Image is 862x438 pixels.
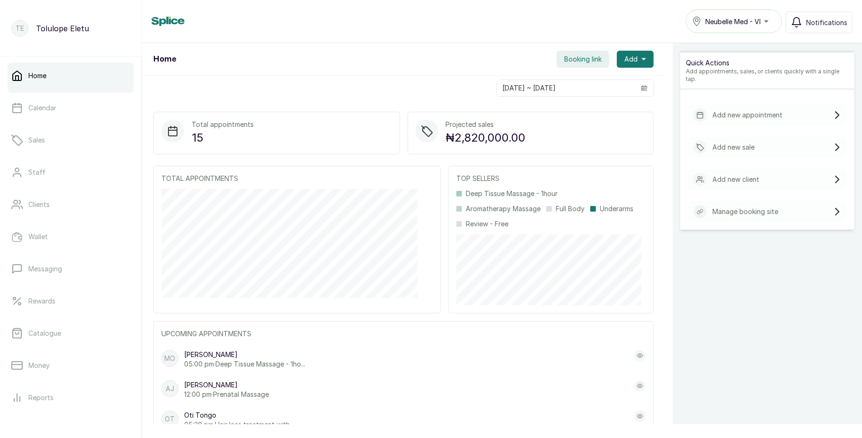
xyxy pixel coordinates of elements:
[184,350,305,359] p: [PERSON_NAME]
[705,17,761,27] span: Neubelle Med - VI
[8,223,134,250] a: Wallet
[617,51,654,68] button: Add
[28,361,50,370] p: Money
[16,24,24,33] p: TE
[712,175,759,184] p: Add new client
[8,191,134,218] a: Clients
[28,103,56,113] p: Calendar
[641,85,648,91] svg: calendar
[806,18,847,27] span: Notifications
[686,68,849,83] p: Add appointments, sales, or clients quickly with a single tap.
[161,329,646,339] p: UPCOMING APPOINTMENTS
[28,232,48,241] p: Wallet
[556,204,585,214] p: Full Body
[184,380,269,390] p: [PERSON_NAME]
[161,174,433,183] p: TOTAL APPOINTMENTS
[712,110,782,120] p: Add new appointment
[36,23,89,34] p: Tolulope Eletu
[624,54,638,64] span: Add
[600,204,633,214] p: Underarms
[165,414,175,424] p: OT
[497,80,635,96] input: Select date
[28,329,61,338] p: Catalogue
[28,71,46,80] p: Home
[184,390,269,399] p: 12:00 pm · Prenatal Massage
[8,95,134,121] a: Calendar
[8,384,134,411] a: Reports
[786,11,853,33] button: Notifications
[8,159,134,186] a: Staff
[557,51,609,68] button: Booking link
[466,189,558,198] p: Deep Tissue Massage - 1hour
[28,200,50,209] p: Clients
[712,143,755,152] p: Add new sale
[8,288,134,314] a: Rewards
[712,207,778,216] p: Manage booking site
[28,296,55,306] p: Rewards
[686,58,849,68] p: Quick Actions
[184,420,296,429] p: 05:30 pm · Hair loss treatment with ...
[192,120,254,129] p: Total appointments
[184,359,305,369] p: 05:00 pm · Deep Tissue Massage - 1ho...
[8,127,134,153] a: Sales
[686,9,782,33] button: Neubelle Med - VI
[466,219,508,229] p: Review - Free
[456,174,646,183] p: TOP SELLERS
[28,264,62,274] p: Messaging
[28,135,45,145] p: Sales
[8,320,134,347] a: Catalogue
[184,411,296,420] p: Oti Tongo
[166,384,174,393] p: AJ
[564,54,602,64] span: Booking link
[165,354,176,363] p: MO
[28,393,53,402] p: Reports
[192,129,254,146] p: 15
[8,256,134,282] a: Messaging
[28,168,45,177] p: Staff
[446,129,526,146] p: ₦2,820,000.00
[466,204,541,214] p: Aromatherapy Massage
[8,63,134,89] a: Home
[8,352,134,379] a: Money
[446,120,526,129] p: Projected sales
[153,54,176,65] h1: Home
